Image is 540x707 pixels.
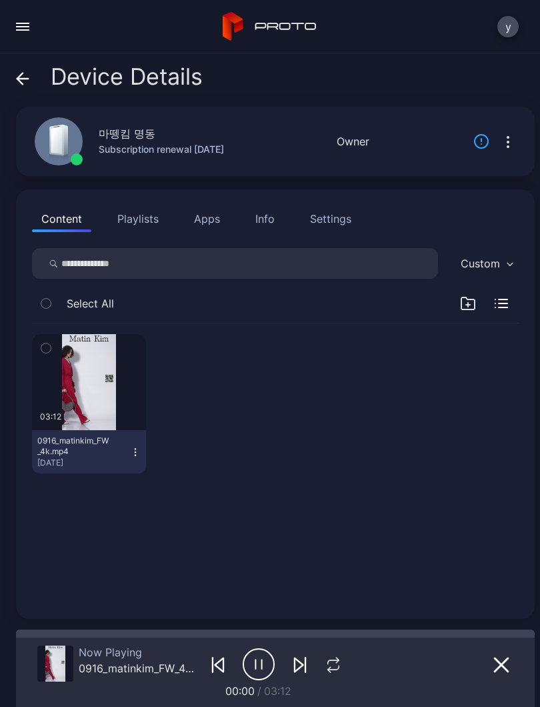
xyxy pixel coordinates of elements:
button: Content [32,205,91,232]
button: y [497,16,519,37]
button: Info [246,205,284,232]
span: Device Details [51,64,203,89]
div: Now Playing [79,646,196,659]
div: Custom [461,257,500,270]
div: Info [255,211,275,227]
span: 00:00 [225,684,255,698]
button: Apps [185,205,229,232]
div: Owner [337,133,369,149]
div: Subscription renewal [DATE] [99,141,224,157]
div: 0916_matinkim_FW_4k.mp4 [79,662,196,675]
span: / [257,684,261,698]
button: Custom [454,248,519,279]
span: 03:12 [264,684,291,698]
button: Settings [301,205,361,232]
div: 마뗑킴 명동 [99,125,155,141]
div: [DATE] [37,458,130,468]
div: 0916_matinkim_FW_4k.mp4 [37,436,111,457]
div: Settings [310,211,351,227]
button: Playlists [108,205,168,232]
span: Select All [67,295,114,311]
button: 0916_matinkim_FW_4k.mp4[DATE] [32,430,146,474]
